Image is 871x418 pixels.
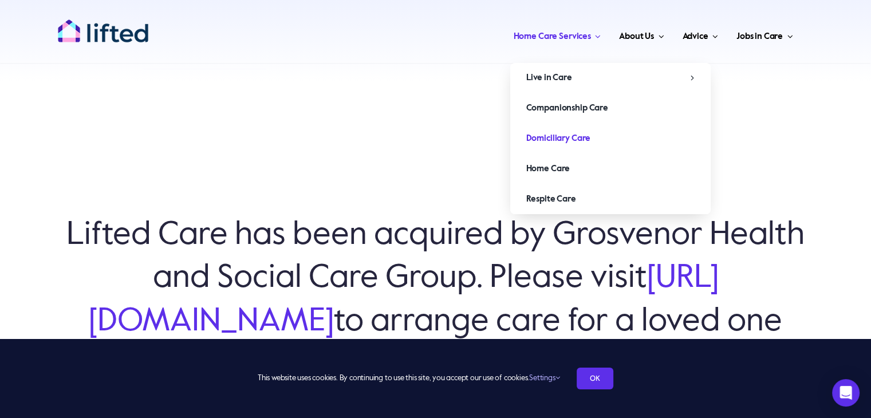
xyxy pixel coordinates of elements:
a: Advice [679,17,721,52]
a: lifted-logo [57,19,149,30]
a: Home Care [510,154,711,184]
span: Home Care [526,160,570,178]
a: OK [577,368,613,389]
span: Domiciliary Care [526,129,591,148]
span: About Us [619,27,654,46]
a: Jobs in Care [733,17,797,52]
a: Live in Care [510,63,711,93]
span: Advice [682,27,708,46]
a: About Us [616,17,667,52]
a: Home Care Services [510,17,605,52]
div: Open Intercom Messenger [832,379,860,407]
a: [URL][DOMAIN_NAME] [89,262,719,337]
a: Companionship Care [510,93,711,123]
a: Domiciliary Care [510,124,711,153]
span: Respite Care [526,190,576,208]
a: Respite Care [510,184,711,214]
span: Live in Care [526,69,572,87]
span: Home Care Services [514,27,591,46]
a: Settings [529,374,559,382]
span: Companionship Care [526,99,608,117]
span: This website uses cookies. By continuing to use this site, you accept our use of cookies. [258,369,559,388]
span: Jobs in Care [736,27,783,46]
h6: Lifted Care has been acquired by Grosvenor Health and Social Care Group. Please visit to arrange ... [57,214,814,343]
nav: Main Menu [186,17,797,52]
